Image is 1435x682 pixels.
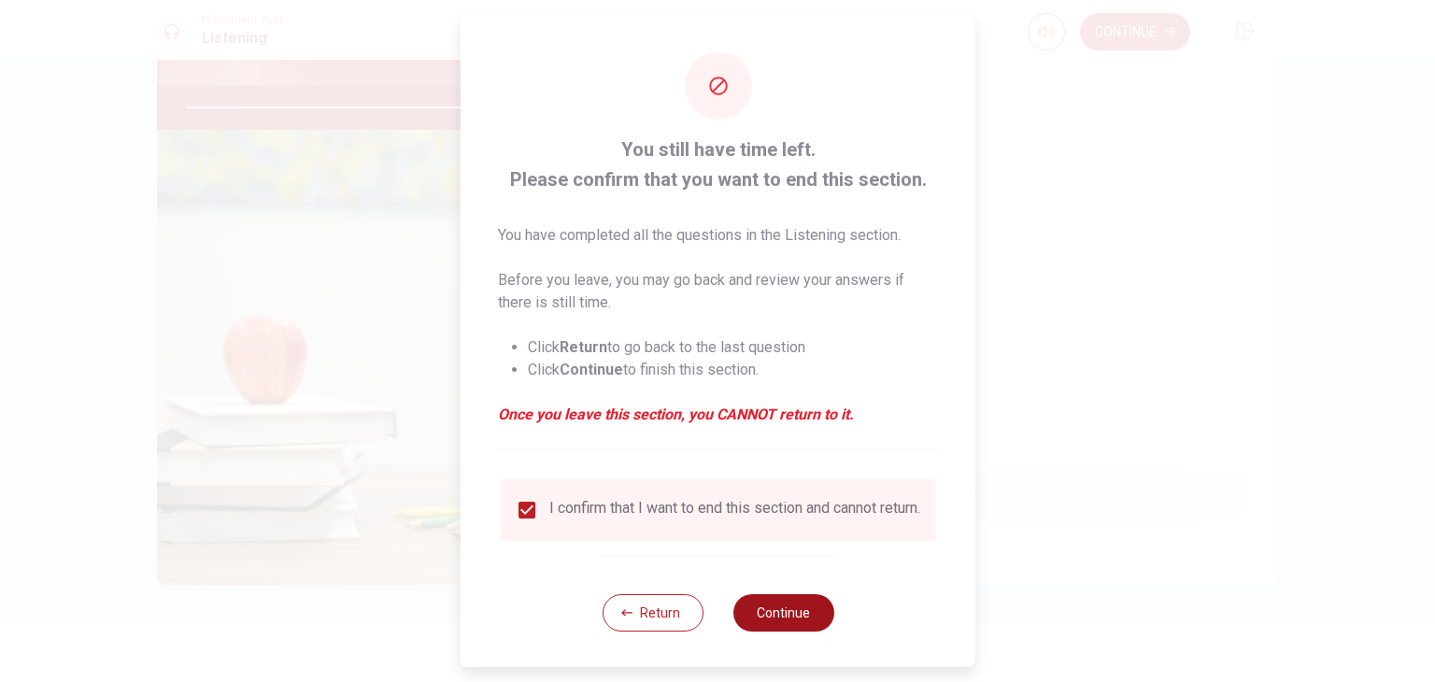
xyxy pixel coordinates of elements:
button: Continue [732,594,833,632]
strong: Return [560,338,607,356]
em: Once you leave this section, you CANNOT return to it. [498,404,938,426]
li: Click to go back to the last question [528,336,938,359]
div: I confirm that I want to end this section and cannot return. [549,499,920,521]
strong: Continue [560,361,623,378]
p: Before you leave, you may go back and review your answers if there is still time. [498,269,938,314]
button: Return [602,594,703,632]
p: You have completed all the questions in the Listening section. [498,224,938,247]
li: Click to finish this section. [528,359,938,381]
span: You still have time left. Please confirm that you want to end this section. [498,135,938,194]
